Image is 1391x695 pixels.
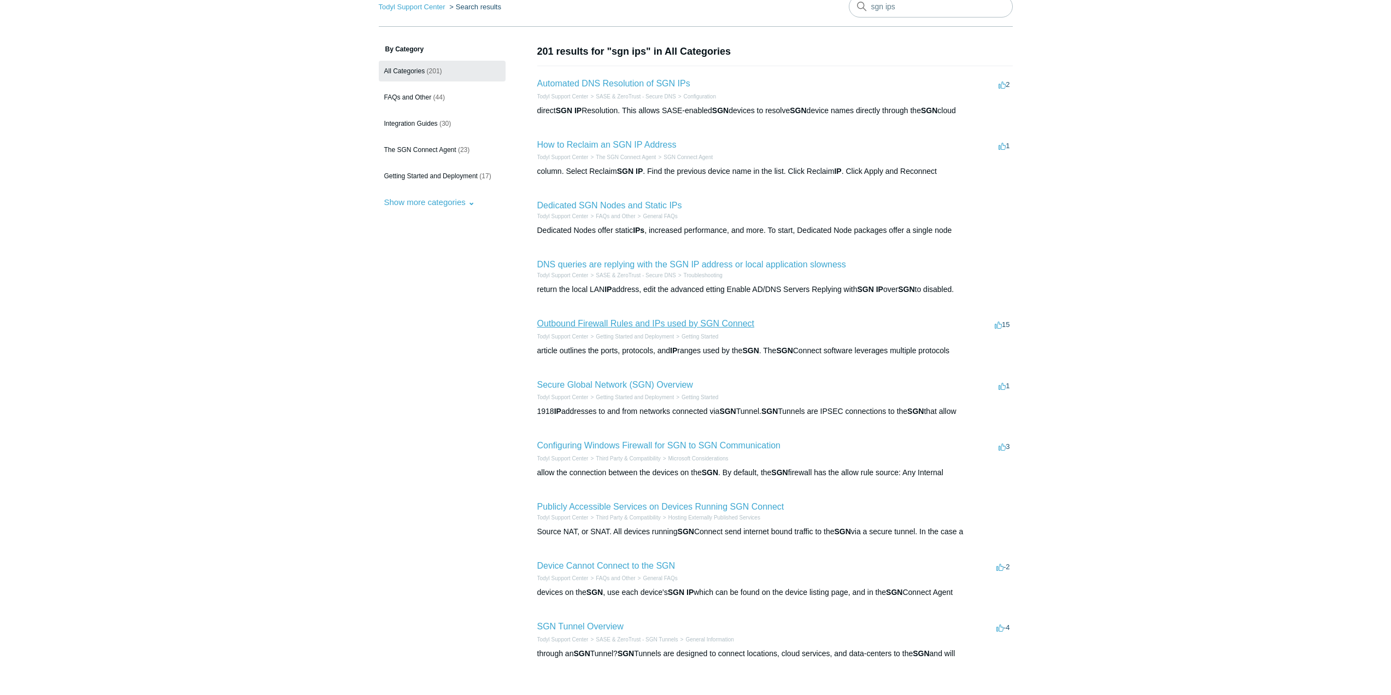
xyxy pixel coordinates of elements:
[604,285,612,294] em: IP
[643,575,677,581] a: General FAQs
[379,61,506,81] a: All Categories (201)
[588,393,674,401] li: Getting Started and Deployment
[537,574,589,582] li: Todyl Support Center
[537,153,589,161] li: Todyl Support Center
[588,635,678,644] li: SASE & ZeroTrust - SGN Tunnels
[678,527,694,536] em: SGN
[834,527,850,536] em: SGN
[554,407,561,416] em: IP
[537,454,589,463] li: Todyl Support Center
[537,513,589,522] li: Todyl Support Center
[790,106,806,115] em: SGN
[537,44,1013,59] h1: 201 results for "sgn ips" in All Categories
[384,172,478,180] span: Getting Started and Deployment
[596,154,656,160] a: The SGN Connect Agent
[433,94,445,101] span: (44)
[379,87,506,108] a: FAQs and Other (44)
[537,79,690,88] a: Automated DNS Resolution of SGN IPs
[683,94,715,100] a: Configuration
[447,3,501,11] li: Search results
[537,284,1013,295] div: return the local LAN address, edit the advanced etting Enable AD/DNS Servers Replying with over t...
[537,648,1013,659] div: through an Tunnel? Tunnels are designed to connect locations, cloud services, and data-centers to...
[664,154,713,160] a: SGN Connect Agent
[537,92,589,101] li: Todyl Support Center
[668,515,760,521] a: Hosting Externally Published Services
[674,393,718,401] li: Getting Started
[537,393,589,401] li: Todyl Support Center
[913,649,929,658] em: SGN
[537,272,589,278] a: Todyl Support Center
[886,588,902,597] em: SGN
[537,622,624,631] a: SGN Tunnel Overview
[384,120,438,127] span: Integration Guides
[537,345,1013,357] div: article outlines the ports, protocols, and ranges used by the . The Connect software leverages mu...
[661,454,729,463] li: Microsoft Considerations
[636,574,678,582] li: General FAQs
[661,513,760,522] li: Hosting Externally Published Services
[379,192,480,212] button: Show more categories
[379,166,506,186] a: Getting Started and Deployment (17)
[537,319,755,328] a: Outbound Firewall Rules and IPs used by SGN Connect
[995,320,1009,329] span: 15
[588,574,635,582] li: FAQs and Other
[834,167,841,176] em: IP
[668,455,729,462] a: Microsoft Considerations
[384,94,432,101] span: FAQs and Other
[537,515,589,521] a: Todyl Support Center
[427,67,442,75] span: (201)
[682,334,718,340] a: Getting Started
[858,285,883,294] em: SGN IP
[588,271,676,279] li: SASE & ZeroTrust - Secure DNS
[996,563,1010,571] span: -2
[537,334,589,340] a: Todyl Support Center
[674,332,718,341] li: Getting Started
[588,454,660,463] li: Third Party & Compatibility
[537,635,589,644] li: Todyl Support Center
[676,271,723,279] li: Troubleshooting
[458,146,469,154] span: (23)
[618,649,634,658] em: SGN
[537,406,1013,417] div: 1918 addresses to and from networks connected via Tunnel. Tunnels are IPSEC connections to the th...
[537,561,676,570] a: Device Cannot Connect to the SGN
[537,260,846,269] a: DNS queries are replying with the SGN IP address or local application slowness
[596,515,660,521] a: Third Party & Compatibility
[537,636,589,643] a: Todyl Support Center
[537,587,1013,598] div: devices on the , use each device's which can be found on the device listing page, and in the Conn...
[907,407,924,416] em: SGN
[537,225,1013,236] div: Dedicated Nodes offer static , increased performance, and more. To start, Dedicated Node packages...
[586,588,603,597] em: SGN
[668,588,694,597] em: SGN IP
[537,271,589,279] li: Todyl Support Center
[771,468,788,477] em: SGN
[685,636,733,643] a: General Information
[996,623,1010,632] span: -4
[596,213,635,219] a: FAQs and Other
[702,468,718,477] em: SGN
[537,394,589,400] a: Todyl Support Center
[439,120,451,127] span: (30)
[776,346,793,355] em: SGN
[556,106,582,115] em: SGN IP
[537,213,589,219] a: Todyl Support Center
[617,167,643,176] em: SGN IP
[384,146,456,154] span: The SGN Connect Agent
[636,212,678,220] li: General FAQs
[596,575,635,581] a: FAQs and Other
[537,502,784,511] a: Publicly Accessible Services on Devices Running SGN Connect
[683,272,722,278] a: Troubleshooting
[921,106,937,115] em: SGN
[379,44,506,54] h3: By Category
[678,635,734,644] li: General Information
[537,526,1013,538] div: Source NAT, or SNAT. All devices running Connect send internet bound traffic to the via a secure ...
[479,172,491,180] span: (17)
[999,142,1009,150] span: 1
[537,575,589,581] a: Todyl Support Center
[596,94,676,100] a: SASE & ZeroTrust - Secure DNS
[588,212,635,220] li: FAQs and Other
[537,154,589,160] a: Todyl Support Center
[676,92,716,101] li: Configuration
[573,649,590,658] em: SGN
[537,105,1013,116] div: direct Resolution. This allows SASE-enabled devices to resolve device names directly through the ...
[719,407,736,416] em: SGN
[633,226,644,235] em: IPs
